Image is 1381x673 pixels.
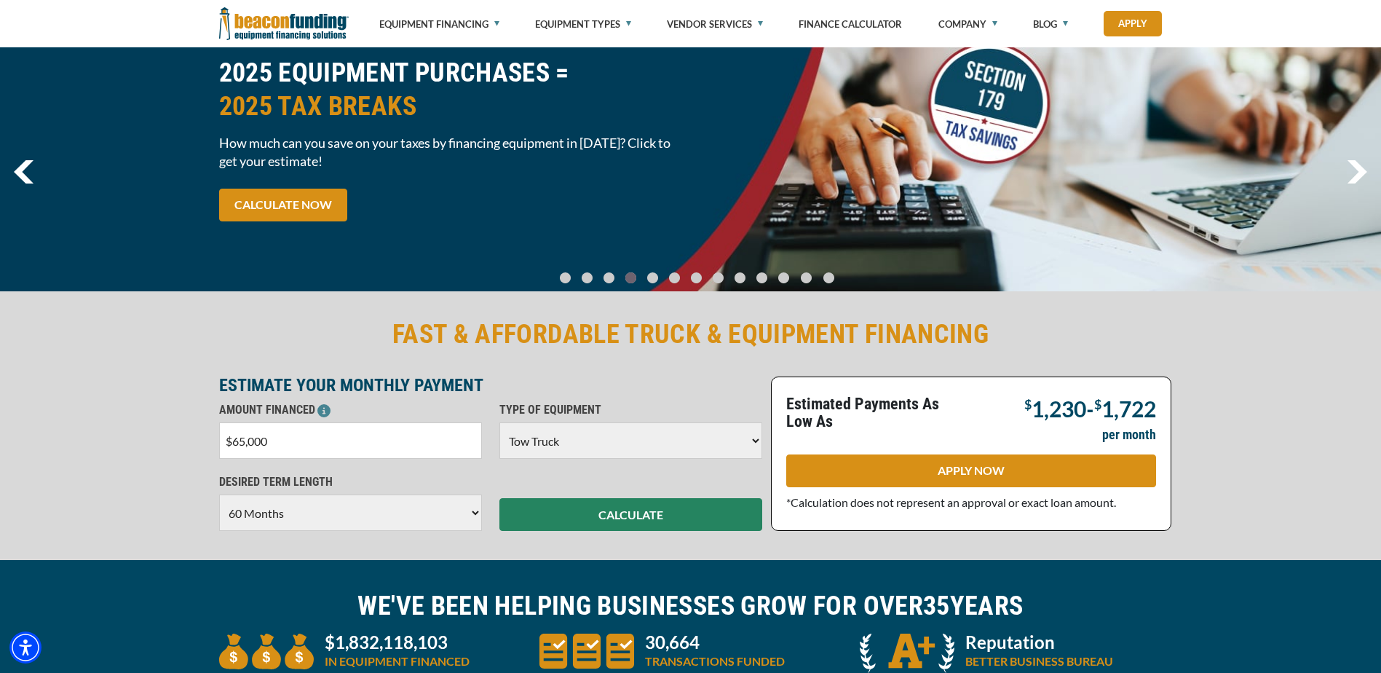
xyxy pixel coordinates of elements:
p: 30,664 [645,634,785,651]
span: 35 [923,591,950,621]
p: TYPE OF EQUIPMENT [499,401,762,419]
p: BETTER BUSINESS BUREAU [965,653,1113,670]
img: Left Navigator [14,160,33,184]
p: - [1024,395,1156,419]
a: Go To Slide 6 [687,272,705,284]
span: 1,230 [1032,395,1086,422]
a: Go To Slide 7 [709,272,727,284]
a: Go To Slide 9 [753,272,770,284]
p: Estimated Payments As Low As [786,395,962,430]
div: Accessibility Menu [9,631,41,664]
img: A + icon [860,634,954,673]
span: *Calculation does not represent an approval or exact loan amount. [786,495,1116,509]
input: $0 [219,422,482,459]
a: Apply [1104,11,1162,36]
a: Go To Slide 2 [600,272,617,284]
a: previous [14,160,33,184]
img: three money bags to convey large amount of equipment financed [219,634,314,669]
a: Go To Slide 3 [622,272,639,284]
p: DESIRED TERM LENGTH [219,473,482,491]
p: IN EQUIPMENT FINANCED [325,653,470,670]
p: AMOUNT FINANCED [219,401,482,419]
a: APPLY NOW [786,454,1156,487]
a: Go To Slide 0 [556,272,574,284]
p: $1,832,118,103 [325,634,470,651]
h2: WE'VE BEEN HELPING BUSINESSES GROW FOR OVER YEARS [219,589,1163,623]
a: Go To Slide 8 [731,272,748,284]
p: TRANSACTIONS FUNDED [645,653,785,670]
a: CALCULATE NOW [219,189,347,221]
span: $ [1024,396,1032,412]
span: 1,722 [1101,395,1156,422]
a: Go To Slide 1 [578,272,595,284]
p: per month [1102,426,1156,444]
h2: FAST & AFFORDABLE TRUCK & EQUIPMENT FINANCING [219,318,1163,351]
img: three document icons to convery large amount of transactions funded [539,634,634,669]
img: Right Navigator [1347,160,1367,184]
a: Go To Slide 12 [820,272,838,284]
button: CALCULATE [499,498,762,531]
a: Go To Slide 4 [644,272,661,284]
a: Go To Slide 11 [797,272,815,284]
p: ESTIMATE YOUR MONTHLY PAYMENT [219,377,762,394]
span: $ [1094,396,1101,412]
p: Reputation [965,634,1113,651]
span: 2025 TAX BREAKS [219,90,682,123]
a: Go To Slide 10 [775,272,793,284]
span: How much can you save on your taxes by financing equipment in [DATE]? Click to get your estimate! [219,134,682,170]
a: Go To Slide 5 [665,272,683,284]
h2: 2025 EQUIPMENT PURCHASES = [219,56,682,123]
a: next [1347,160,1367,184]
